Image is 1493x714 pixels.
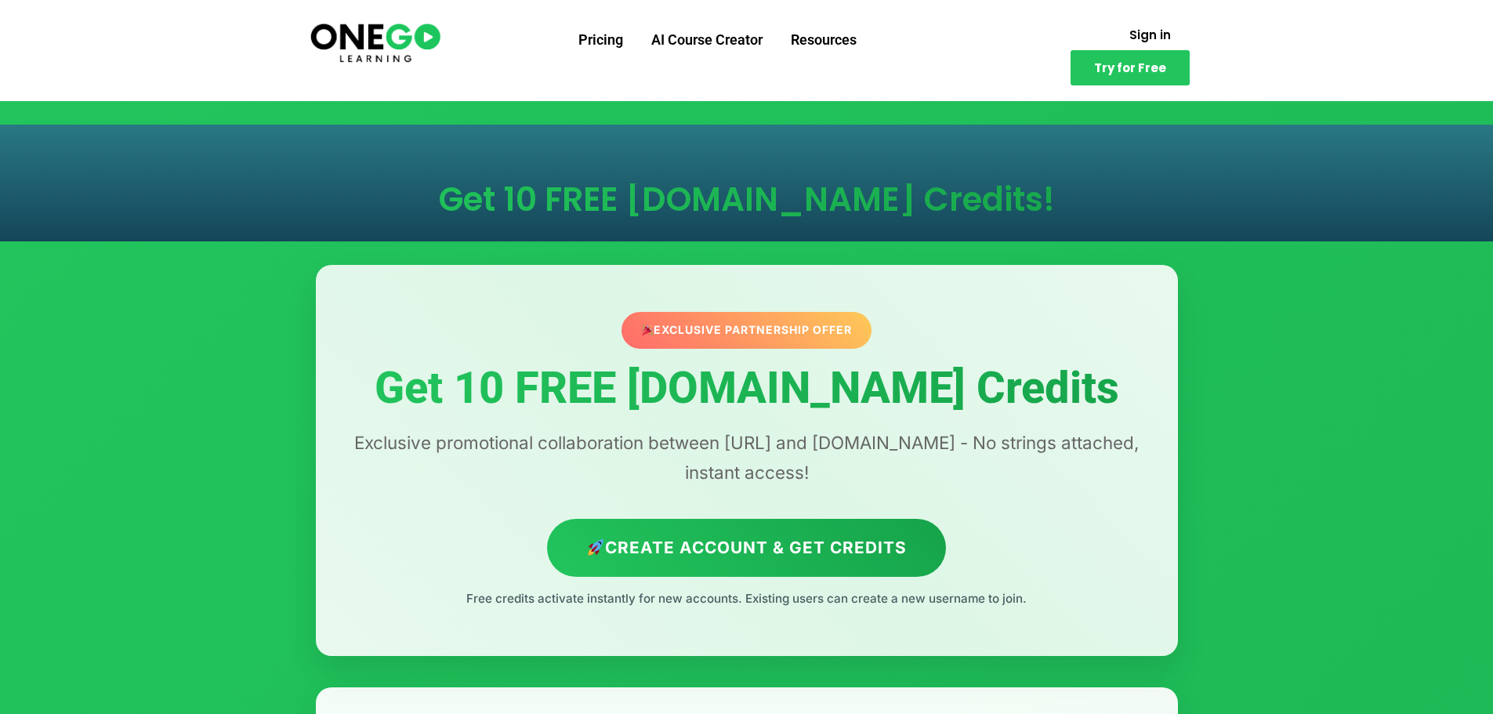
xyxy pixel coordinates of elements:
a: Resources [777,20,871,60]
span: Try for Free [1094,62,1166,74]
h1: Get 10 FREE [DOMAIN_NAME] Credits [347,364,1147,413]
a: AI Course Creator [637,20,777,60]
img: 🎉 [642,324,653,335]
div: Exclusive Partnership Offer [621,312,872,348]
img: 🚀 [588,539,604,556]
a: Create Account & Get Credits [547,519,946,576]
h1: Get 10 FREE [DOMAIN_NAME] Credits! [332,183,1162,216]
p: Exclusive promotional collaboration between [URL] and [DOMAIN_NAME] - No strings attached, instan... [347,428,1147,487]
p: Free credits activate instantly for new accounts. Existing users can create a new username to join. [347,589,1147,609]
a: Sign in [1111,20,1190,50]
a: Pricing [564,20,637,60]
span: Sign in [1129,29,1171,41]
a: Try for Free [1071,50,1190,85]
